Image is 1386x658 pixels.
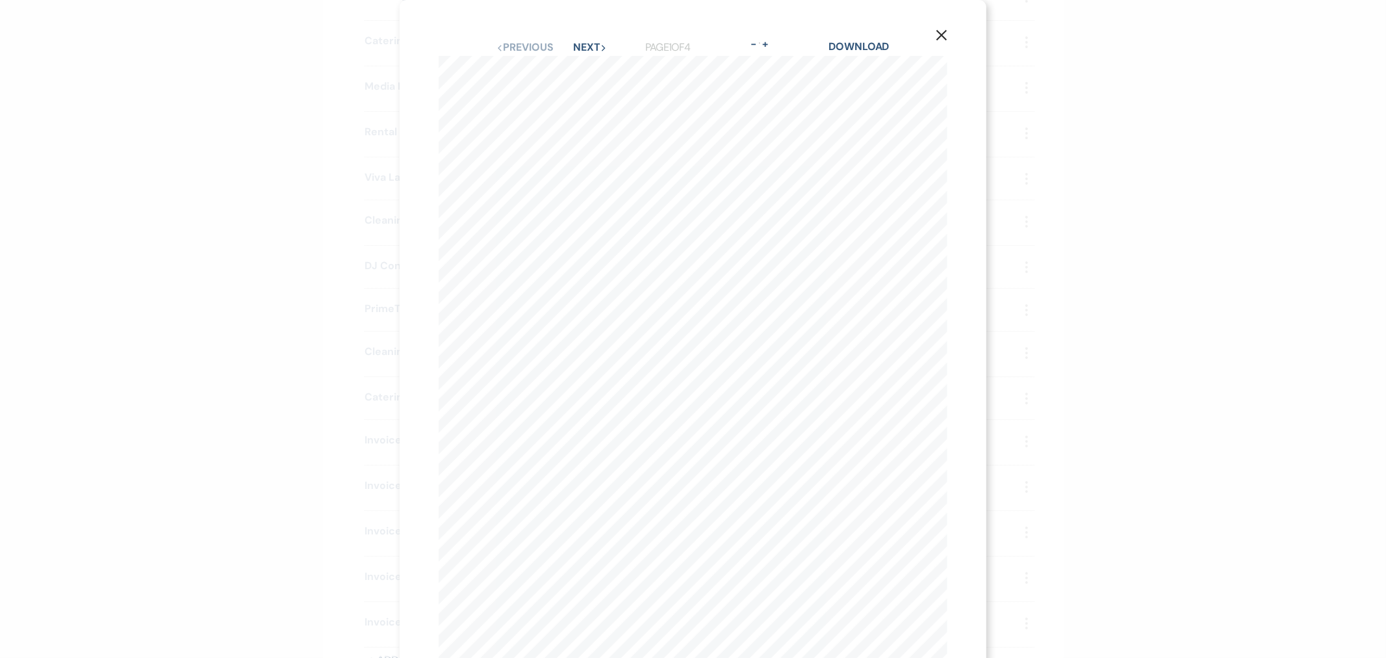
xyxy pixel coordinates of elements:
button: Next [573,42,607,53]
a: Download [828,40,889,53]
button: Previous [496,42,553,53]
button: + [760,39,771,49]
p: Page 1 of 4 [645,39,691,56]
button: - [749,39,759,49]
